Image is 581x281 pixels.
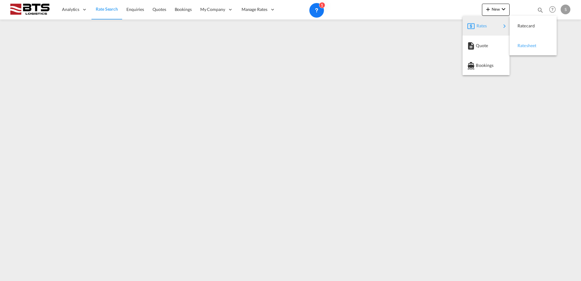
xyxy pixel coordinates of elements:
[467,38,505,53] div: Quote
[476,20,484,32] span: Rates
[462,36,510,55] button: Quote
[501,23,508,30] md-icon: icon-chevron-right
[476,40,483,52] span: Quote
[476,59,483,71] span: Bookings
[467,58,505,73] div: Bookings
[462,55,510,75] button: Bookings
